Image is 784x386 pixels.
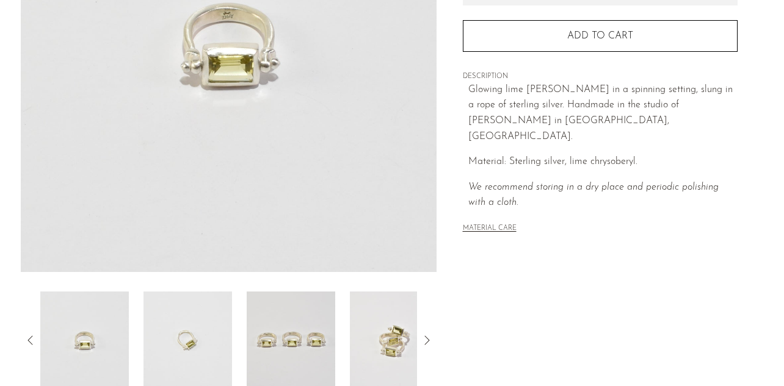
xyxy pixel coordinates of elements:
[468,100,679,141] span: andmade in the studio of [PERSON_NAME] in [GEOGRAPHIC_DATA], [GEOGRAPHIC_DATA].
[567,30,633,42] span: Add to cart
[463,71,738,82] span: DESCRIPTION
[468,182,719,208] em: We recommend storing in a dry place and periodic polishing with a cloth.
[463,20,738,52] button: Add to cart
[468,154,738,170] p: Material: Sterling silver, lime chrysoberyl.
[468,82,738,145] p: Glowing lime [PERSON_NAME] in a spinning setting, slung in a rope of sterling silver. H
[463,224,517,234] button: MATERIAL CARE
